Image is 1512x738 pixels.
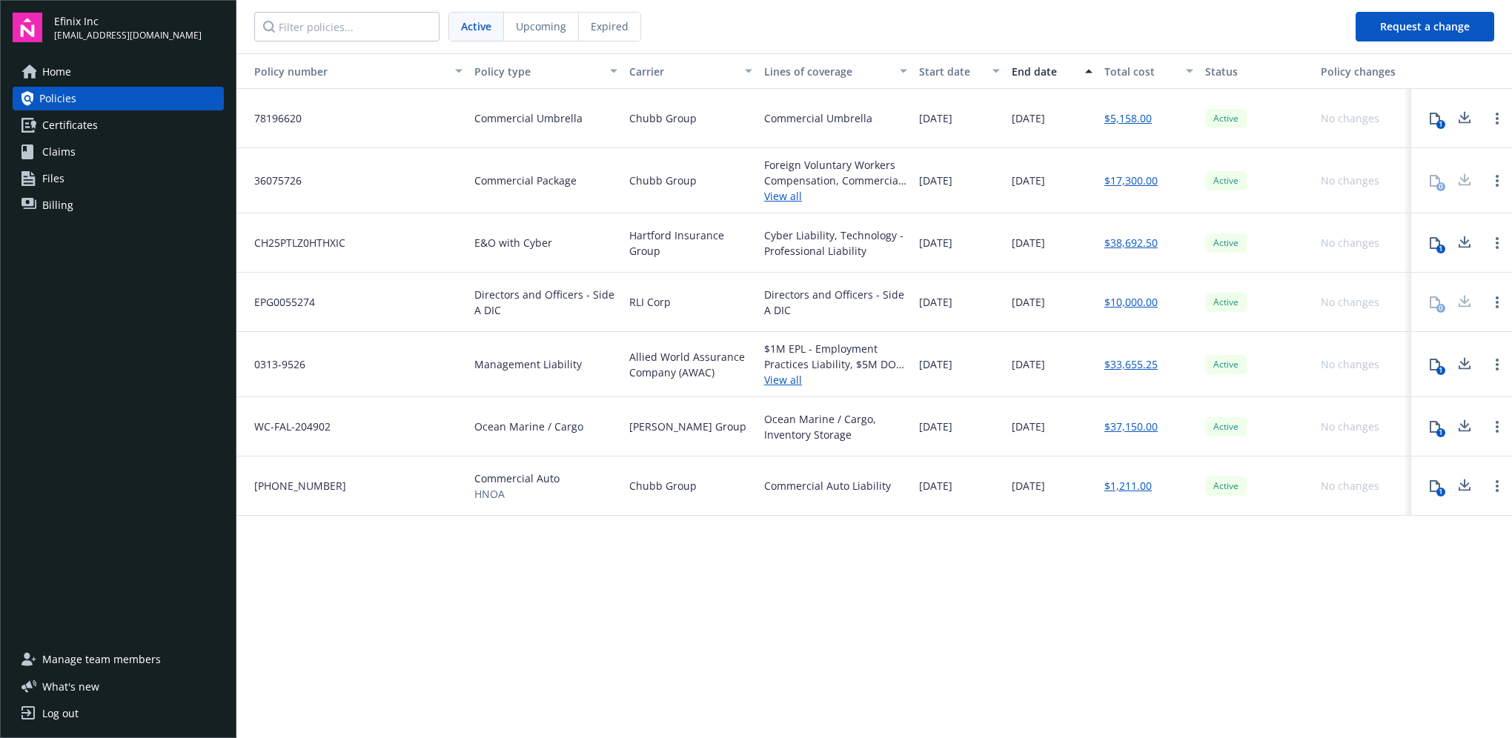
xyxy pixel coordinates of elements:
span: E&O with Cyber [474,235,552,250]
div: 1 [1436,428,1445,437]
a: $38,692.50 [1104,235,1158,250]
span: 36075726 [242,173,302,188]
div: Toggle SortBy [242,64,446,79]
span: [DATE] [919,173,952,188]
span: [PERSON_NAME] Group [629,419,746,434]
span: [DATE] [1012,173,1045,188]
div: Commercial Umbrella [764,110,872,126]
div: Start date [919,64,984,79]
img: navigator-logo.svg [13,13,42,42]
span: [DATE] [1012,235,1045,250]
span: [DATE] [919,478,952,493]
div: $1M EPL - Employment Practices Liability, $5M DO - Directors and Officers, $1M FID - Fiduciary Li... [764,341,907,372]
div: Status [1205,64,1309,79]
input: Filter policies... [254,12,440,41]
span: [DATE] [919,419,952,434]
a: Open options [1488,356,1506,373]
span: HNOA [474,486,560,502]
span: Chubb Group [629,173,697,188]
span: [DATE] [919,356,952,372]
button: Request a change [1356,12,1494,41]
span: [PHONE_NUMBER] [242,478,346,493]
span: What ' s new [42,679,99,694]
button: Carrier [623,53,759,89]
span: Commercial Auto [474,471,560,486]
span: [DATE] [919,235,952,250]
span: [DATE] [1012,294,1045,310]
div: Log out [42,702,79,725]
span: Active [1211,296,1241,309]
a: Open options [1488,172,1506,190]
button: 1 [1420,228,1450,258]
span: Active [1211,479,1241,493]
button: What's new [13,679,123,694]
a: Files [13,167,224,190]
span: [EMAIL_ADDRESS][DOMAIN_NAME] [54,29,202,42]
div: Total cost [1104,64,1177,79]
div: Policy changes [1321,64,1405,79]
span: Home [42,60,71,84]
div: No changes [1321,235,1379,250]
span: Claims [42,140,76,164]
div: Foreign Voluntary Workers Compensation, Commercial Property, International - Commercial Auto Liab... [764,157,907,188]
span: [DATE] [1012,419,1045,434]
span: RLI Corp [629,294,671,310]
div: Policy type [474,64,601,79]
span: Commercial Package [474,173,577,188]
button: End date [1006,53,1098,89]
a: Open options [1488,110,1506,127]
div: Carrier [629,64,737,79]
div: 1 [1436,366,1445,375]
a: Open options [1488,477,1506,495]
a: $5,158.00 [1104,110,1152,126]
div: 1 [1436,245,1445,253]
span: Policies [39,87,76,110]
span: [DATE] [1012,478,1045,493]
div: No changes [1321,294,1379,310]
span: Active [1211,174,1241,187]
button: Lines of coverage [758,53,913,89]
div: Ocean Marine / Cargo, Inventory Storage [764,411,907,442]
div: 1 [1436,120,1445,129]
span: [DATE] [919,294,952,310]
span: [DATE] [919,110,952,126]
span: Management Liability [474,356,582,372]
div: Commercial Auto Liability [764,478,891,493]
a: Manage team members [13,648,224,671]
span: Efinix Inc [54,13,202,29]
span: Active [1211,236,1241,250]
span: [DATE] [1012,356,1045,372]
div: Policy number [242,64,446,79]
a: Open options [1488,418,1506,436]
span: Certificates [42,113,98,137]
a: $10,000.00 [1104,294,1158,310]
button: 1 [1420,471,1450,501]
span: Chubb Group [629,110,697,126]
div: No changes [1321,356,1379,372]
span: Commercial Umbrella [474,110,583,126]
span: 0313-9526 [242,356,305,372]
span: Directors and Officers - Side A DIC [474,287,617,318]
div: End date [1012,64,1076,79]
span: Active [1211,358,1241,371]
a: Billing [13,193,224,217]
span: Active [1211,420,1241,433]
button: 1 [1420,412,1450,442]
button: Start date [913,53,1006,89]
span: 78196620 [242,110,302,126]
a: $37,150.00 [1104,419,1158,434]
span: Manage team members [42,648,161,671]
button: Total cost [1098,53,1199,89]
a: Open options [1488,234,1506,252]
a: $33,655.25 [1104,356,1158,372]
span: Ocean Marine / Cargo [474,419,583,434]
div: No changes [1321,110,1379,126]
div: No changes [1321,419,1379,434]
a: View all [764,372,907,388]
div: No changes [1321,173,1379,188]
button: Status [1199,53,1315,89]
button: Efinix Inc[EMAIL_ADDRESS][DOMAIN_NAME] [54,13,224,42]
span: Active [1211,112,1241,125]
a: View all [764,188,907,204]
button: 1 [1420,350,1450,379]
